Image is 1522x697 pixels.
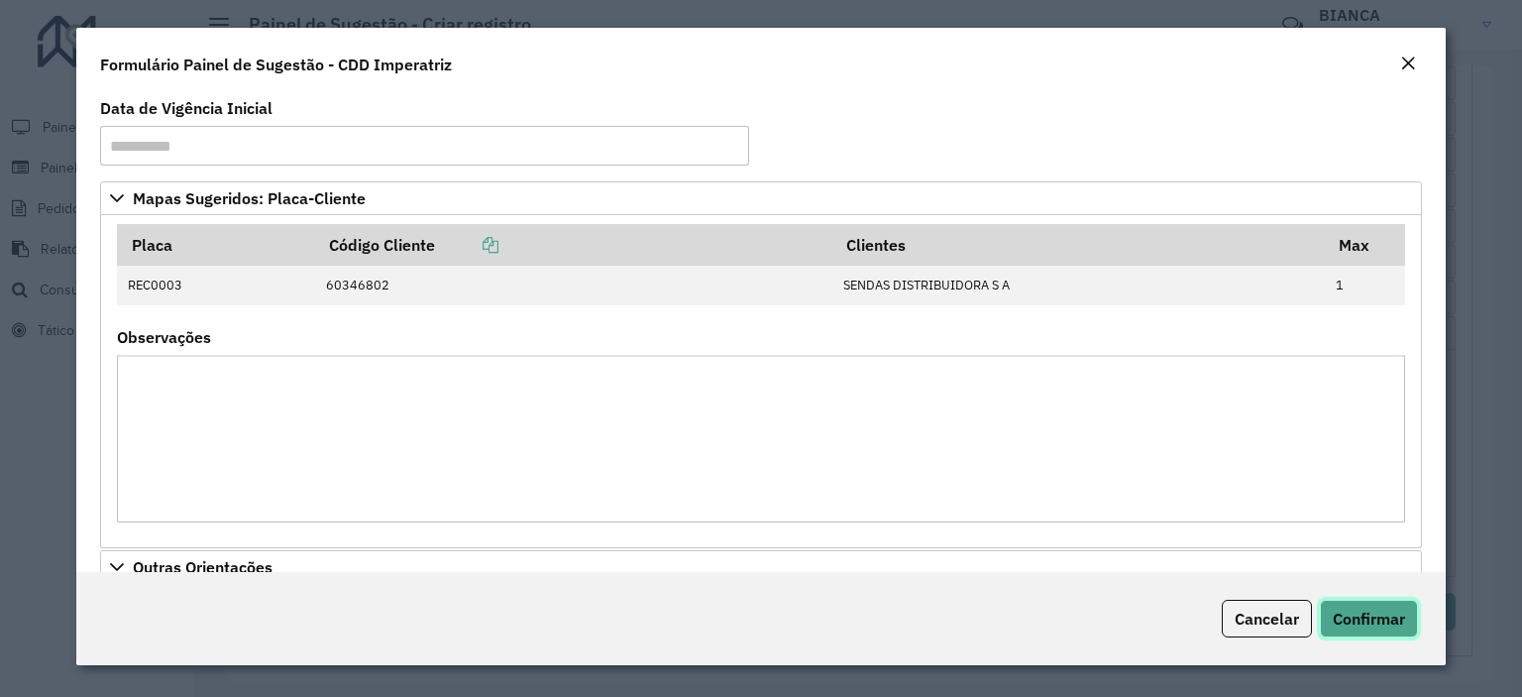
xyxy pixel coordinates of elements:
span: Cancelar [1235,609,1299,629]
em: Fechar [1400,56,1416,71]
th: Clientes [832,224,1325,266]
a: Mapas Sugeridos: Placa-Cliente [100,181,1422,215]
a: Copiar [435,235,498,255]
th: Código Cliente [315,224,832,266]
h4: Formulário Painel de Sugestão - CDD Imperatriz [100,53,452,76]
button: Close [1394,52,1422,77]
td: REC0003 [117,266,315,305]
td: 1 [1326,266,1405,305]
label: Data de Vigência Inicial [100,96,272,120]
td: SENDAS DISTRIBUIDORA S A [832,266,1325,305]
th: Placa [117,224,315,266]
span: Mapas Sugeridos: Placa-Cliente [133,190,366,206]
label: Observações [117,325,211,349]
span: Confirmar [1333,609,1405,629]
a: Outras Orientações [100,550,1422,584]
span: Outras Orientações [133,559,272,575]
td: 60346802 [315,266,832,305]
button: Confirmar [1320,600,1418,638]
button: Cancelar [1222,600,1312,638]
th: Max [1326,224,1405,266]
div: Mapas Sugeridos: Placa-Cliente [100,215,1422,548]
